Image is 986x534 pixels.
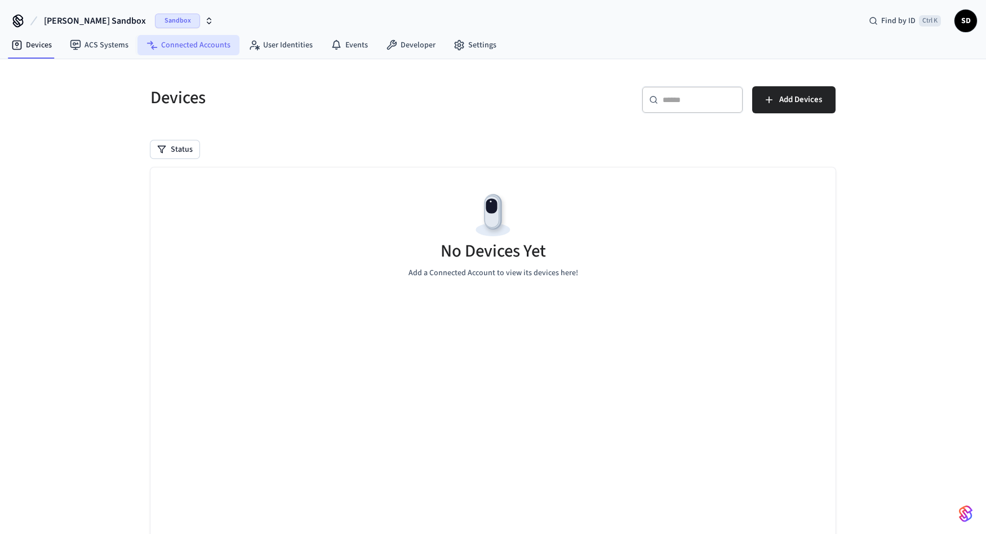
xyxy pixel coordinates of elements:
button: Add Devices [752,86,836,113]
span: [PERSON_NAME] Sandbox [44,14,146,28]
a: Connected Accounts [137,35,239,55]
img: Devices Empty State [468,190,518,241]
a: User Identities [239,35,322,55]
span: Find by ID [881,15,916,27]
button: SD [954,10,977,32]
h5: No Devices Yet [441,240,546,263]
a: Developer [377,35,445,55]
span: SD [956,11,976,31]
a: ACS Systems [61,35,137,55]
span: Add Devices [779,92,822,107]
div: Find by IDCtrl K [860,11,950,31]
p: Add a Connected Account to view its devices here! [408,267,578,279]
span: Sandbox [155,14,200,28]
span: Ctrl K [919,15,941,27]
button: Status [150,140,199,158]
a: Settings [445,35,505,55]
img: SeamLogoGradient.69752ec5.svg [959,505,972,523]
h5: Devices [150,86,486,109]
a: Devices [2,35,61,55]
a: Events [322,35,377,55]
